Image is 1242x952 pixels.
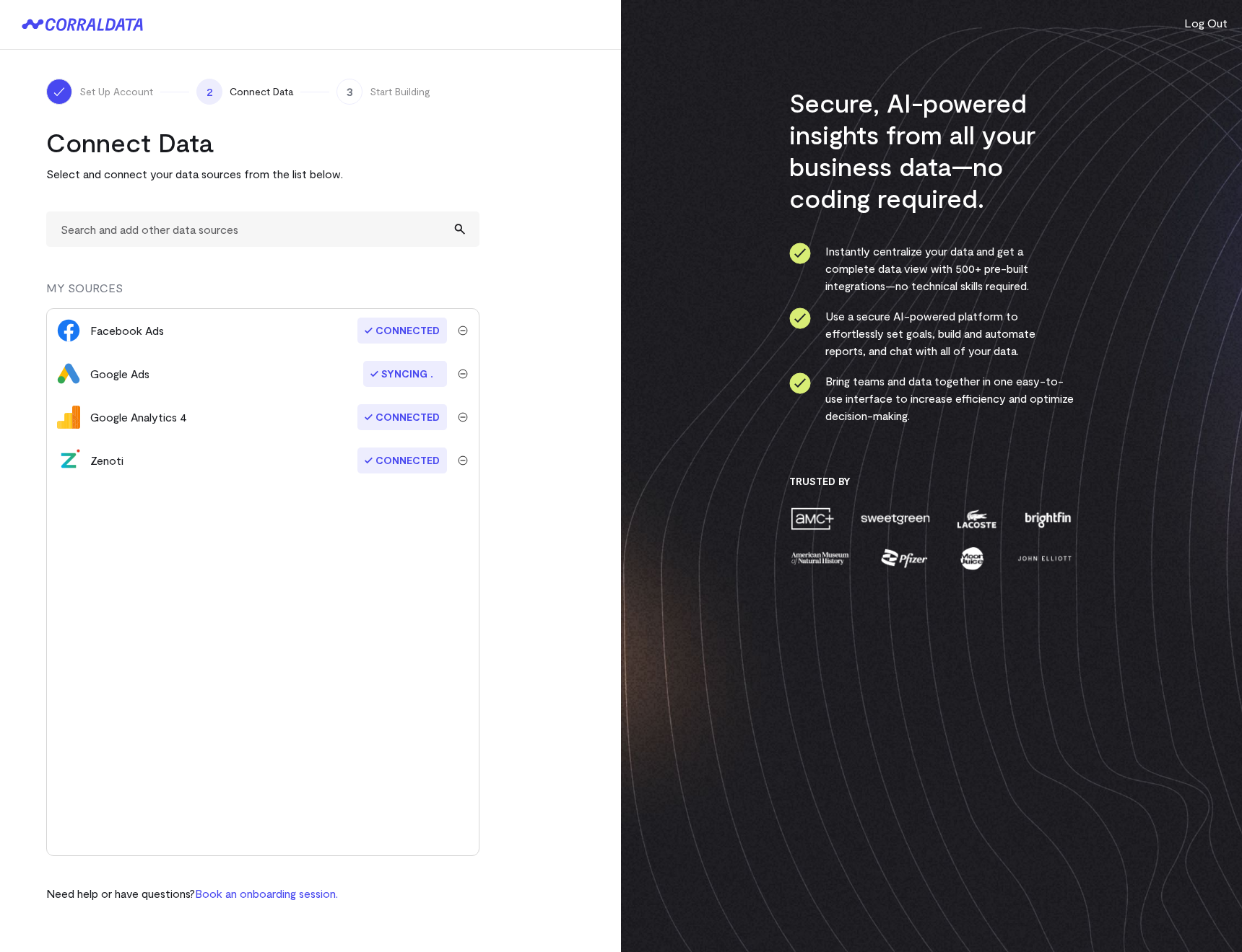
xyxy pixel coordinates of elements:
img: ico-check-circle-4b19435c.svg [789,307,811,329]
img: moon-juice-c312e729.png [957,546,986,571]
div: Google Analytics 4 [90,409,187,426]
li: Use a secure AI-powered platform to effortlessly set goals, build and automate reports, and chat ... [789,307,1074,359]
span: Syncing [363,361,447,387]
img: ico-check-circle-4b19435c.svg [789,372,811,394]
img: google_ads-c8121f33.png [57,362,80,385]
img: google_analytics_4-4ee20295.svg [57,406,80,429]
h2: Connect Data [46,126,479,158]
span: Start Building [370,84,430,99]
span: Connect Data [230,84,293,99]
img: sweetgreen-1d1fb32c.png [859,506,931,531]
img: pfizer-e137f5fc.png [880,546,929,571]
img: facebook_ads-56946ca1.svg [57,319,80,342]
img: brightfin-a251e171.png [1022,506,1074,531]
li: Bring teams and data together in one easy-to-use interface to increase efficiency and optimize de... [789,372,1074,424]
img: ico-check-circle-4b19435c.svg [789,243,811,264]
img: trash-40e54a27.svg [458,412,468,422]
img: john-elliott-25751c40.png [1015,546,1074,571]
img: zenoti-2086f9c1.png [57,449,80,472]
h3: Secure, AI-powered insights from all your business data—no coding required. [789,87,1074,214]
img: trash-40e54a27.svg [458,326,468,336]
div: Google Ads [90,365,149,383]
a: Book an onboarding session. [195,886,338,900]
div: Zenoti [90,452,123,469]
span: Connected [357,447,447,473]
div: Facebook Ads [90,322,164,339]
img: ico-check-white-5ff98cb1.svg [52,84,66,99]
img: amc-0b11a8f1.png [789,506,835,531]
span: Set Up Account [79,84,153,99]
img: lacoste-7a6b0538.png [955,506,998,531]
img: amnh-5afada46.png [789,546,851,571]
h3: Trusted By [789,475,1074,488]
img: trash-40e54a27.svg [458,369,468,379]
span: Connected [357,404,447,430]
img: trash-40e54a27.svg [458,455,468,466]
input: Search and add other data sources [46,211,479,247]
div: MY SOURCES [46,279,479,308]
li: Instantly centralize your data and get a complete data view with 500+ pre-built integrations—no t... [789,243,1074,294]
p: Select and connect your data sources from the list below. [46,165,479,183]
p: Need help or have questions? [46,885,338,902]
span: 2 [196,79,222,105]
span: Connected [357,318,447,344]
button: Log Out [1184,14,1228,32]
span: 3 [336,79,362,105]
